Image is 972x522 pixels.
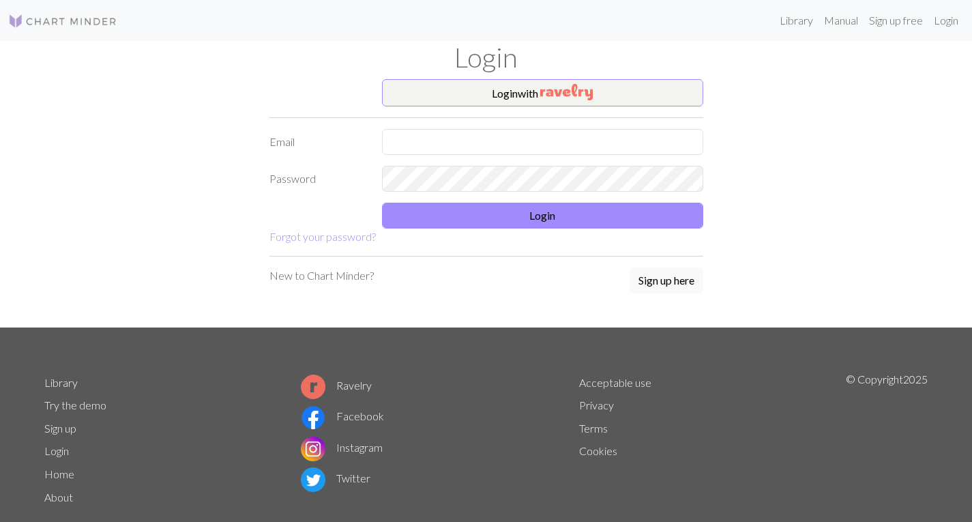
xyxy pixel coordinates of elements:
[301,405,325,430] img: Facebook logo
[579,444,617,457] a: Cookies
[36,41,937,74] h1: Login
[301,409,384,422] a: Facebook
[579,422,608,435] a: Terms
[864,7,928,34] a: Sign up free
[846,371,928,509] p: © Copyright 2025
[261,129,374,155] label: Email
[301,441,383,454] a: Instagram
[819,7,864,34] a: Manual
[579,398,614,411] a: Privacy
[8,13,117,29] img: Logo
[301,437,325,461] img: Instagram logo
[44,422,76,435] a: Sign up
[269,230,376,243] a: Forgot your password?
[44,491,73,504] a: About
[579,376,651,389] a: Acceptable use
[44,467,74,480] a: Home
[301,467,325,492] img: Twitter logo
[540,84,593,100] img: Ravelry
[301,375,325,399] img: Ravelry logo
[301,379,372,392] a: Ravelry
[269,267,374,284] p: New to Chart Minder?
[928,7,964,34] a: Login
[630,267,703,295] a: Sign up here
[382,79,703,106] button: Loginwith
[774,7,819,34] a: Library
[261,166,374,192] label: Password
[44,376,78,389] a: Library
[630,267,703,293] button: Sign up here
[44,398,106,411] a: Try the demo
[44,444,69,457] a: Login
[382,203,703,229] button: Login
[301,472,370,484] a: Twitter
